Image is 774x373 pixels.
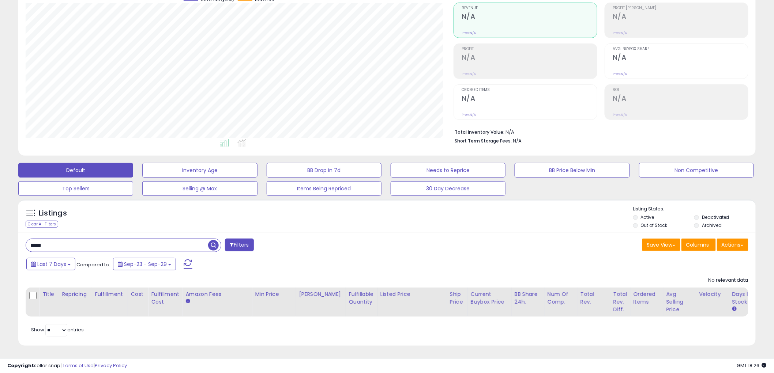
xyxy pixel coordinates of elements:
span: Show: entries [31,326,84,333]
a: Privacy Policy [95,362,127,369]
span: Profit [PERSON_NAME] [613,6,748,10]
button: Top Sellers [18,181,133,196]
button: Non Competitive [639,163,754,178]
button: Actions [717,239,748,251]
div: Listed Price [380,290,444,298]
button: Columns [681,239,716,251]
h2: N/A [462,12,597,22]
button: Last 7 Days [26,258,75,270]
span: Revenue [462,6,597,10]
span: Compared to: [76,261,110,268]
div: Fulfillment Cost [151,290,179,306]
small: Days In Stock. [732,306,737,312]
div: Velocity [699,290,726,298]
small: Prev: N/A [613,113,627,117]
h5: Listings [39,208,67,218]
li: N/A [455,127,743,136]
h2: N/A [462,94,597,104]
div: Current Buybox Price [471,290,508,306]
div: No relevant data [709,277,748,284]
div: BB Share 24h. [515,290,541,306]
label: Archived [702,222,722,228]
a: Terms of Use [63,362,94,369]
button: Selling @ Max [142,181,257,196]
div: Fulfillable Quantity [349,290,374,306]
small: Amazon Fees. [185,298,190,305]
label: Out of Stock [641,222,668,228]
div: Days In Stock [732,290,759,306]
span: N/A [513,137,522,144]
h2: N/A [462,53,597,63]
p: Listing States: [633,206,756,213]
h2: N/A [613,94,748,104]
div: Fulfillment [95,290,124,298]
span: Ordered Items [462,88,597,92]
div: seller snap | | [7,362,127,369]
label: Deactivated [702,214,729,220]
button: Default [18,163,133,178]
small: Prev: N/A [462,113,476,117]
button: Filters [225,239,253,251]
div: Total Rev. [580,290,607,306]
button: Items Being Repriced [267,181,382,196]
small: Prev: N/A [613,72,627,76]
h2: N/A [613,12,748,22]
button: Sep-23 - Sep-29 [113,258,176,270]
button: Needs to Reprice [391,163,506,178]
button: BB Drop in 7d [267,163,382,178]
small: Prev: N/A [462,72,476,76]
span: ROI [613,88,748,92]
div: Total Rev. Diff. [613,290,627,313]
div: Title [42,290,56,298]
button: BB Price Below Min [515,163,630,178]
b: Short Term Storage Fees: [455,138,512,144]
button: Save View [642,239,680,251]
button: 30 Day Decrease [391,181,506,196]
div: Clear All Filters [26,221,58,228]
div: Avg Selling Price [666,290,693,313]
div: Min Price [255,290,293,298]
h2: N/A [613,53,748,63]
div: Ship Price [450,290,465,306]
span: Columns [686,241,709,248]
b: Total Inventory Value: [455,129,504,135]
span: Last 7 Days [37,260,66,268]
div: Ordered Items [634,290,660,306]
button: Inventory Age [142,163,257,178]
div: Amazon Fees [185,290,249,298]
span: Sep-23 - Sep-29 [124,260,167,268]
div: Repricing [62,290,89,298]
span: Profit [462,47,597,51]
small: Prev: N/A [462,31,476,35]
span: Avg. Buybox Share [613,47,748,51]
div: Cost [131,290,145,298]
strong: Copyright [7,362,34,369]
small: Prev: N/A [613,31,627,35]
span: 2025-10-7 18:26 GMT [737,362,767,369]
div: Num of Comp. [548,290,574,306]
div: [PERSON_NAME] [299,290,342,298]
label: Active [641,214,654,220]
